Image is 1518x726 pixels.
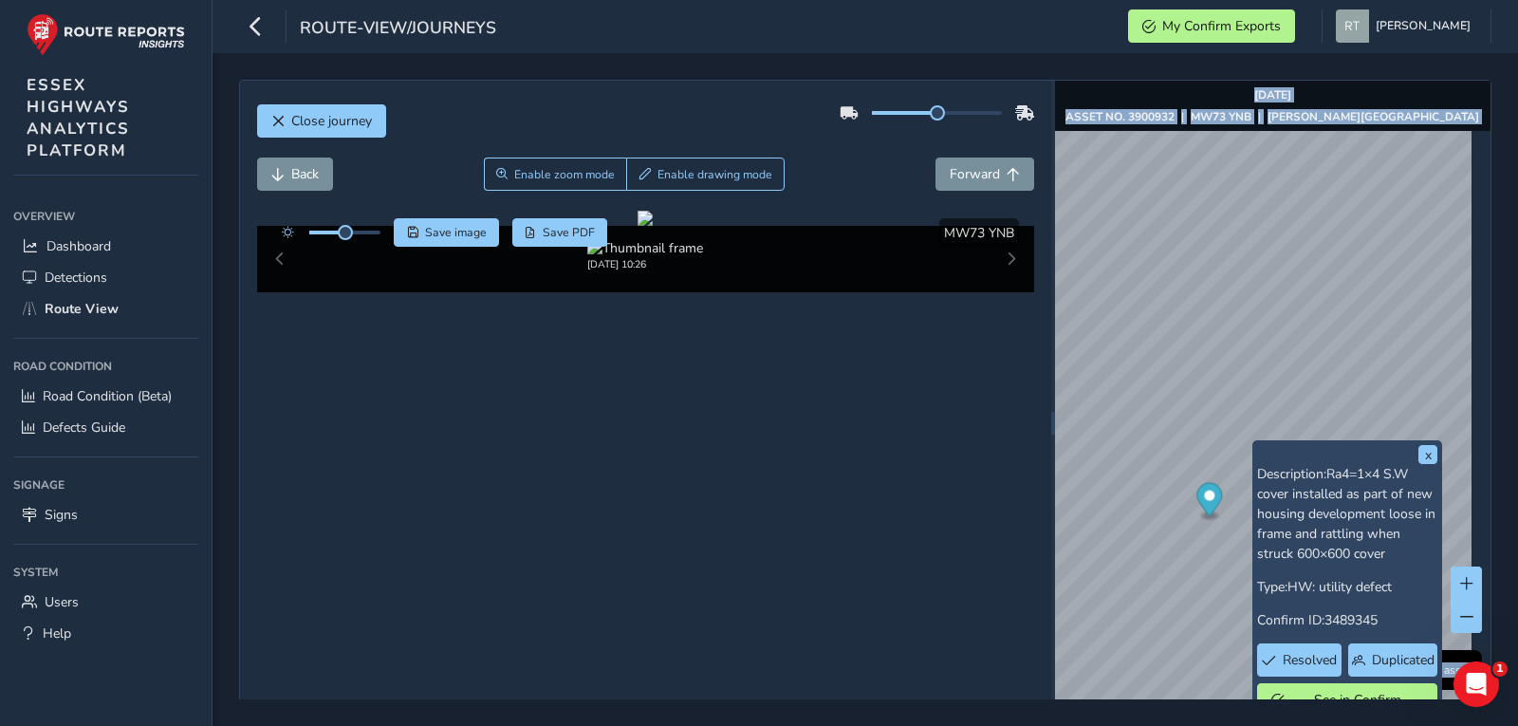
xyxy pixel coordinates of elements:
span: Enable zoom mode [514,167,615,182]
strong: ASSET NO. 3900932 [1065,109,1175,124]
span: Detections [45,269,107,287]
span: Close journey [291,112,372,130]
a: Road Condition (Beta) [13,381,198,412]
img: diamond-layout [1336,9,1369,43]
span: Duplicated [1372,651,1435,669]
span: Enable drawing mode [657,167,772,182]
span: See in Confirm [1291,691,1423,709]
button: Save [394,218,499,247]
a: Dashboard [13,231,198,262]
a: Route View [13,293,198,325]
span: Resolved [1283,651,1337,669]
span: MW73 YNB [944,224,1014,242]
strong: [PERSON_NAME][GEOGRAPHIC_DATA] [1268,109,1479,124]
span: HW: utility defect [1287,578,1392,596]
button: Resolved [1257,643,1342,677]
button: Forward [935,158,1034,191]
img: Thumbnail frame [587,239,703,257]
span: Ra4=1×4 S.W cover installed as part of new housing development loose in frame and rattling when s... [1257,465,1435,563]
div: Map marker [1196,483,1222,522]
a: Detections [13,262,198,293]
a: Signs [13,499,198,531]
span: Users [45,593,79,611]
button: Duplicated [1348,643,1437,677]
span: Help [43,624,71,642]
div: | | [1065,109,1479,124]
div: Overview [13,202,198,231]
span: Back [291,165,319,183]
button: See in Confirm [1257,683,1437,717]
strong: [DATE] [1254,87,1291,102]
button: Draw [626,158,785,191]
span: Route View [45,300,119,318]
iframe: Intercom live chat [1453,661,1499,707]
span: Forward [950,165,1000,183]
span: Signs [45,506,78,524]
p: Description: [1257,464,1437,564]
button: [PERSON_NAME] [1336,9,1477,43]
span: Save PDF [543,225,595,240]
div: Signage [13,471,198,499]
div: [DATE] 10:26 [587,257,703,271]
img: rr logo [27,13,185,56]
button: x [1418,445,1437,464]
span: 3489345 [1324,611,1378,629]
p: Confirm ID: [1257,610,1437,630]
p: Type: [1257,577,1437,597]
span: 1 [1492,661,1508,677]
button: Back [257,158,333,191]
span: Save image [425,225,487,240]
a: Users [13,586,198,618]
button: Zoom [484,158,627,191]
a: Defects Guide [13,412,198,443]
a: Help [13,618,198,649]
button: Close journey [257,104,386,138]
span: [PERSON_NAME] [1376,9,1471,43]
span: route-view/journeys [300,16,496,43]
span: My Confirm Exports [1162,17,1281,35]
div: Road Condition [13,352,198,381]
span: ESSEX HIGHWAYS ANALYTICS PLATFORM [27,74,130,161]
span: Road Condition (Beta) [43,387,172,405]
div: System [13,558,198,586]
span: Dashboard [46,237,111,255]
button: PDF [512,218,608,247]
span: Defects Guide [43,419,125,437]
strong: MW73 YNB [1191,109,1251,124]
button: My Confirm Exports [1128,9,1295,43]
